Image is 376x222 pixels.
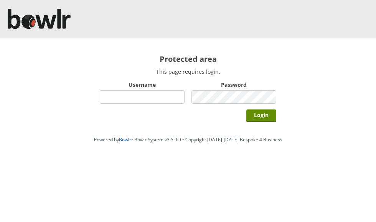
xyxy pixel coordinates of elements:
input: Login [246,109,276,122]
label: Password [191,81,276,88]
span: Powered by • Bowlr System v3.5.9.9 • Copyright [DATE]-[DATE] Bespoke 4 Business [94,136,282,143]
h2: Protected area [100,54,276,64]
p: This page requires login. [100,68,276,75]
a: Bowlr [119,136,131,143]
label: Username [100,81,185,88]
